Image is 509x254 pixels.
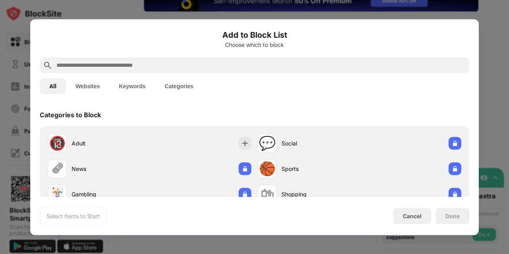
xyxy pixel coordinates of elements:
[72,165,150,173] div: News
[445,213,460,219] div: Done
[72,139,150,147] div: Adult
[47,212,100,220] div: Select Items to Start
[282,190,359,198] div: Shopping
[40,111,101,118] div: Categories to Block
[403,213,422,219] div: Cancel
[66,78,109,94] button: Websites
[72,190,150,198] div: Gambling
[40,29,469,41] h6: Add to Block List
[260,186,274,202] div: 🛍
[259,135,276,151] div: 💬
[282,139,359,147] div: Social
[259,161,276,177] div: 🏀
[49,186,66,202] div: 🃏
[155,78,203,94] button: Categories
[49,135,66,151] div: 🔞
[40,78,66,94] button: All
[51,161,64,177] div: 🗞
[282,165,359,173] div: Sports
[43,60,52,70] img: search.svg
[40,41,469,48] div: Choose which to block
[109,78,155,94] button: Keywords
